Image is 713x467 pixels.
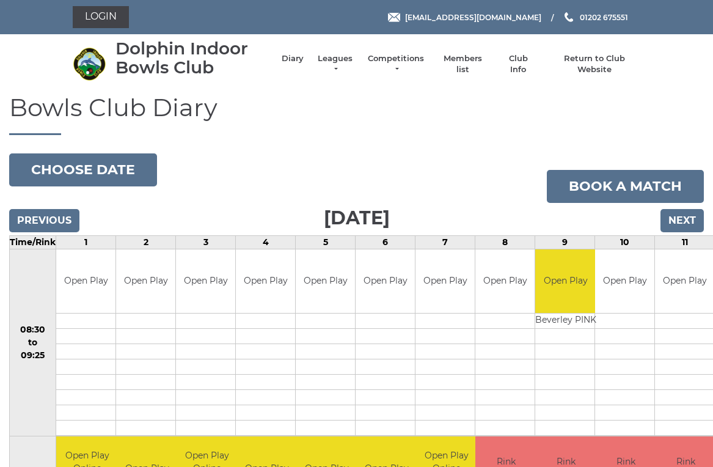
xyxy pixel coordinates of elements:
td: 8 [475,235,535,249]
td: Open Play [356,249,415,314]
a: Book a match [547,170,704,203]
img: Phone us [565,12,573,22]
a: Club Info [500,53,536,75]
a: Login [73,6,129,28]
a: Phone us 01202 675551 [563,12,628,23]
a: Return to Club Website [548,53,640,75]
td: 10 [595,235,655,249]
span: [EMAIL_ADDRESS][DOMAIN_NAME] [405,12,541,21]
td: Open Play [116,249,175,314]
input: Next [660,209,704,232]
td: 1 [56,235,116,249]
img: Dolphin Indoor Bowls Club [73,47,106,81]
img: Email [388,13,400,22]
td: Open Play [415,249,475,314]
td: Open Play [475,249,535,314]
td: 2 [116,235,176,249]
button: Choose date [9,153,157,186]
input: Previous [9,209,79,232]
td: 9 [535,235,595,249]
a: Competitions [367,53,425,75]
a: Diary [282,53,304,64]
td: Beverley PINK [535,314,596,329]
td: 08:30 to 09:25 [10,249,56,436]
td: 7 [415,235,475,249]
h1: Bowls Club Diary [9,94,704,135]
a: Leagues [316,53,354,75]
td: 4 [236,235,296,249]
td: Open Play [296,249,355,314]
td: Time/Rink [10,235,56,249]
a: Members list [437,53,488,75]
div: Dolphin Indoor Bowls Club [115,39,269,77]
td: 5 [296,235,356,249]
td: Open Play [595,249,654,314]
td: Open Play [176,249,235,314]
td: Open Play [56,249,115,314]
td: Open Play [535,249,596,314]
td: 3 [176,235,236,249]
td: Open Play [236,249,295,314]
td: 6 [356,235,415,249]
a: Email [EMAIL_ADDRESS][DOMAIN_NAME] [388,12,541,23]
span: 01202 675551 [580,12,628,21]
